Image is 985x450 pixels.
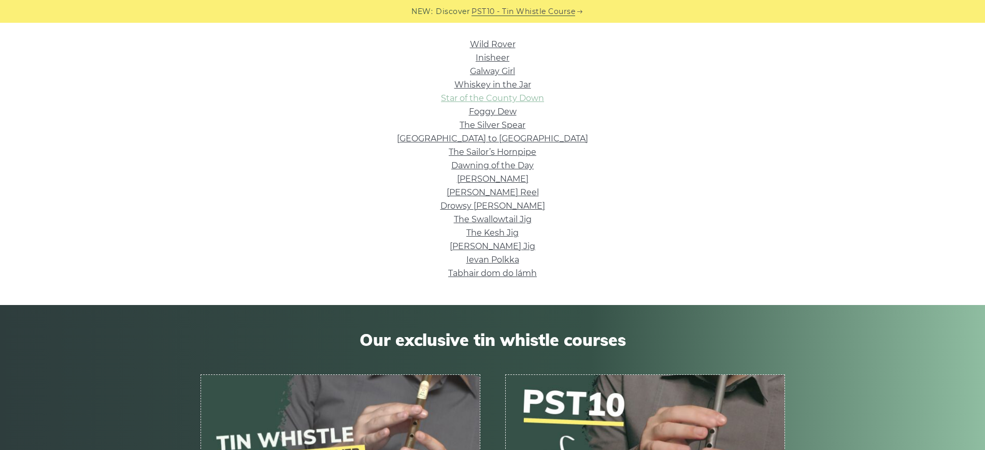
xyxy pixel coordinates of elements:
span: Discover [436,6,470,18]
a: The Sailor’s Hornpipe [449,147,536,157]
a: Galway Girl [470,66,515,76]
a: Whiskey in the Jar [454,80,531,90]
a: Ievan Polkka [466,255,519,265]
a: Star of the County Down [441,93,544,103]
a: [GEOGRAPHIC_DATA] to [GEOGRAPHIC_DATA] [397,134,588,143]
a: The Swallowtail Jig [454,214,532,224]
a: Inisheer [476,53,509,63]
span: Our exclusive tin whistle courses [201,330,785,350]
a: [PERSON_NAME] Jig [450,241,535,251]
a: Tabhair dom do lámh [448,268,537,278]
a: [PERSON_NAME] Reel [447,187,539,197]
a: [PERSON_NAME] [457,174,529,184]
a: PST10 - Tin Whistle Course [472,6,575,18]
a: The Kesh Jig [466,228,519,238]
span: NEW: [411,6,433,18]
a: Wild Rover [470,39,516,49]
a: Drowsy [PERSON_NAME] [440,201,545,211]
a: The Silver Spear [460,120,525,130]
a: Dawning of the Day [451,161,534,170]
a: Foggy Dew [469,107,517,117]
